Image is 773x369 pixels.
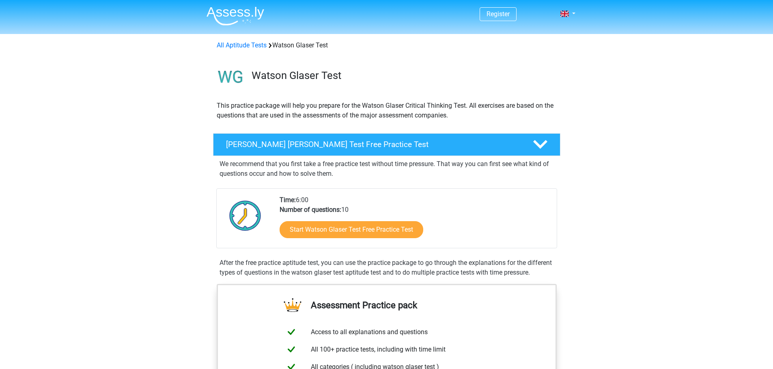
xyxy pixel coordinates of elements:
[210,133,564,156] a: [PERSON_NAME] [PERSON_NAME] Test Free Practice Test
[225,195,266,236] img: Clock
[217,41,267,49] a: All Aptitude Tests
[280,221,423,238] a: Start Watson Glaser Test Free Practice Test
[252,69,554,82] h3: Watson Glaser Test
[280,206,341,213] b: Number of questions:
[280,196,296,204] b: Time:
[487,10,510,18] a: Register
[213,41,560,50] div: Watson Glaser Test
[213,60,248,94] img: watson glaser test
[226,140,520,149] h4: [PERSON_NAME] [PERSON_NAME] Test Free Practice Test
[273,195,556,248] div: 6:00 10
[220,159,554,179] p: We recommend that you first take a free practice test without time pressure. That way you can fir...
[207,6,264,26] img: Assessly
[216,258,557,277] div: After the free practice aptitude test, you can use the practice package to go through the explana...
[217,101,557,120] p: This practice package will help you prepare for the Watson Glaser Critical Thinking Test. All exe...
